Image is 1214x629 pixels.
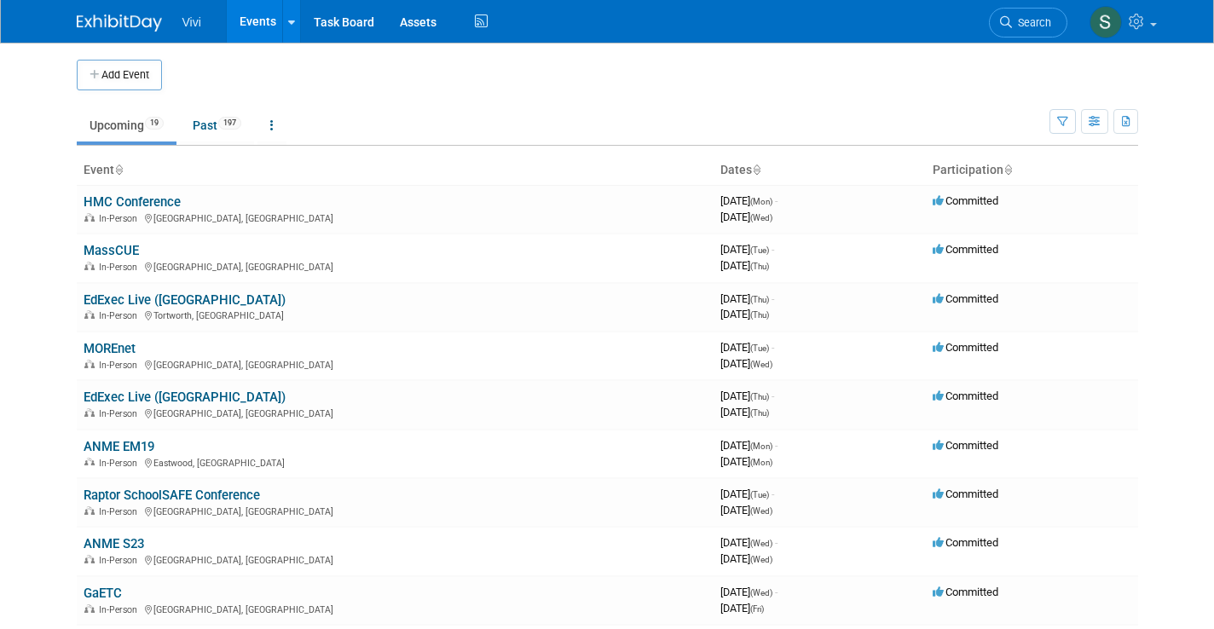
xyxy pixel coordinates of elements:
[772,292,774,305] span: -
[720,406,769,418] span: [DATE]
[720,292,774,305] span: [DATE]
[933,292,998,305] span: Committed
[720,602,764,615] span: [DATE]
[750,539,772,548] span: (Wed)
[84,262,95,270] img: In-Person Event
[720,586,778,598] span: [DATE]
[720,308,769,320] span: [DATE]
[750,360,772,369] span: (Wed)
[720,552,772,565] span: [DATE]
[750,295,769,304] span: (Thu)
[933,341,998,354] span: Committed
[775,586,778,598] span: -
[750,245,769,255] span: (Tue)
[84,406,707,419] div: [GEOGRAPHIC_DATA], [GEOGRAPHIC_DATA]
[750,262,769,271] span: (Thu)
[720,536,778,549] span: [DATE]
[77,14,162,32] img: ExhibitDay
[720,439,778,452] span: [DATE]
[84,439,154,454] a: ANME EM19
[750,441,772,451] span: (Mon)
[77,60,162,90] button: Add Event
[84,506,95,515] img: In-Person Event
[720,341,774,354] span: [DATE]
[933,586,998,598] span: Committed
[720,488,774,500] span: [DATE]
[933,536,998,549] span: Committed
[752,163,760,176] a: Sort by Start Date
[99,604,142,615] span: In-Person
[84,341,136,356] a: MOREnet
[99,360,142,371] span: In-Person
[775,194,778,207] span: -
[84,504,707,517] div: [GEOGRAPHIC_DATA], [GEOGRAPHIC_DATA]
[775,439,778,452] span: -
[933,194,998,207] span: Committed
[750,604,764,614] span: (Fri)
[114,163,123,176] a: Sort by Event Name
[84,243,139,258] a: MassCUE
[750,588,772,597] span: (Wed)
[84,408,95,417] img: In-Person Event
[720,243,774,256] span: [DATE]
[84,259,707,273] div: [GEOGRAPHIC_DATA], [GEOGRAPHIC_DATA]
[84,552,707,566] div: [GEOGRAPHIC_DATA], [GEOGRAPHIC_DATA]
[84,586,122,601] a: GaETC
[99,458,142,469] span: In-Person
[99,310,142,321] span: In-Person
[84,555,95,563] img: In-Person Event
[84,604,95,613] img: In-Person Event
[180,109,254,141] a: Past197
[720,390,774,402] span: [DATE]
[750,392,769,401] span: (Thu)
[750,458,772,467] span: (Mon)
[84,602,707,615] div: [GEOGRAPHIC_DATA], [GEOGRAPHIC_DATA]
[99,555,142,566] span: In-Person
[772,243,774,256] span: -
[84,194,181,210] a: HMC Conference
[182,15,201,29] span: Vivi
[933,488,998,500] span: Committed
[99,506,142,517] span: In-Person
[926,156,1138,185] th: Participation
[84,308,707,321] div: Tortworth, [GEOGRAPHIC_DATA]
[750,343,769,353] span: (Tue)
[750,213,772,222] span: (Wed)
[99,213,142,224] span: In-Person
[750,490,769,499] span: (Tue)
[1003,163,1012,176] a: Sort by Participation Type
[720,455,772,468] span: [DATE]
[84,390,286,405] a: EdExec Live ([GEOGRAPHIC_DATA])
[933,243,998,256] span: Committed
[84,458,95,466] img: In-Person Event
[1012,16,1051,29] span: Search
[1090,6,1122,38] img: Sara Membreno
[750,197,772,206] span: (Mon)
[77,156,714,185] th: Event
[933,439,998,452] span: Committed
[84,455,707,469] div: Eastwood, [GEOGRAPHIC_DATA]
[84,292,286,308] a: EdExec Live ([GEOGRAPHIC_DATA])
[720,194,778,207] span: [DATE]
[720,357,772,370] span: [DATE]
[84,310,95,319] img: In-Person Event
[218,117,241,130] span: 197
[84,213,95,222] img: In-Person Event
[750,310,769,320] span: (Thu)
[750,506,772,516] span: (Wed)
[720,211,772,223] span: [DATE]
[750,408,769,418] span: (Thu)
[99,262,142,273] span: In-Person
[84,211,707,224] div: [GEOGRAPHIC_DATA], [GEOGRAPHIC_DATA]
[772,488,774,500] span: -
[720,504,772,516] span: [DATE]
[720,259,769,272] span: [DATE]
[145,117,164,130] span: 19
[84,360,95,368] img: In-Person Event
[933,390,998,402] span: Committed
[750,555,772,564] span: (Wed)
[84,488,260,503] a: Raptor SchoolSAFE Conference
[84,536,144,551] a: ANME S23
[775,536,778,549] span: -
[772,390,774,402] span: -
